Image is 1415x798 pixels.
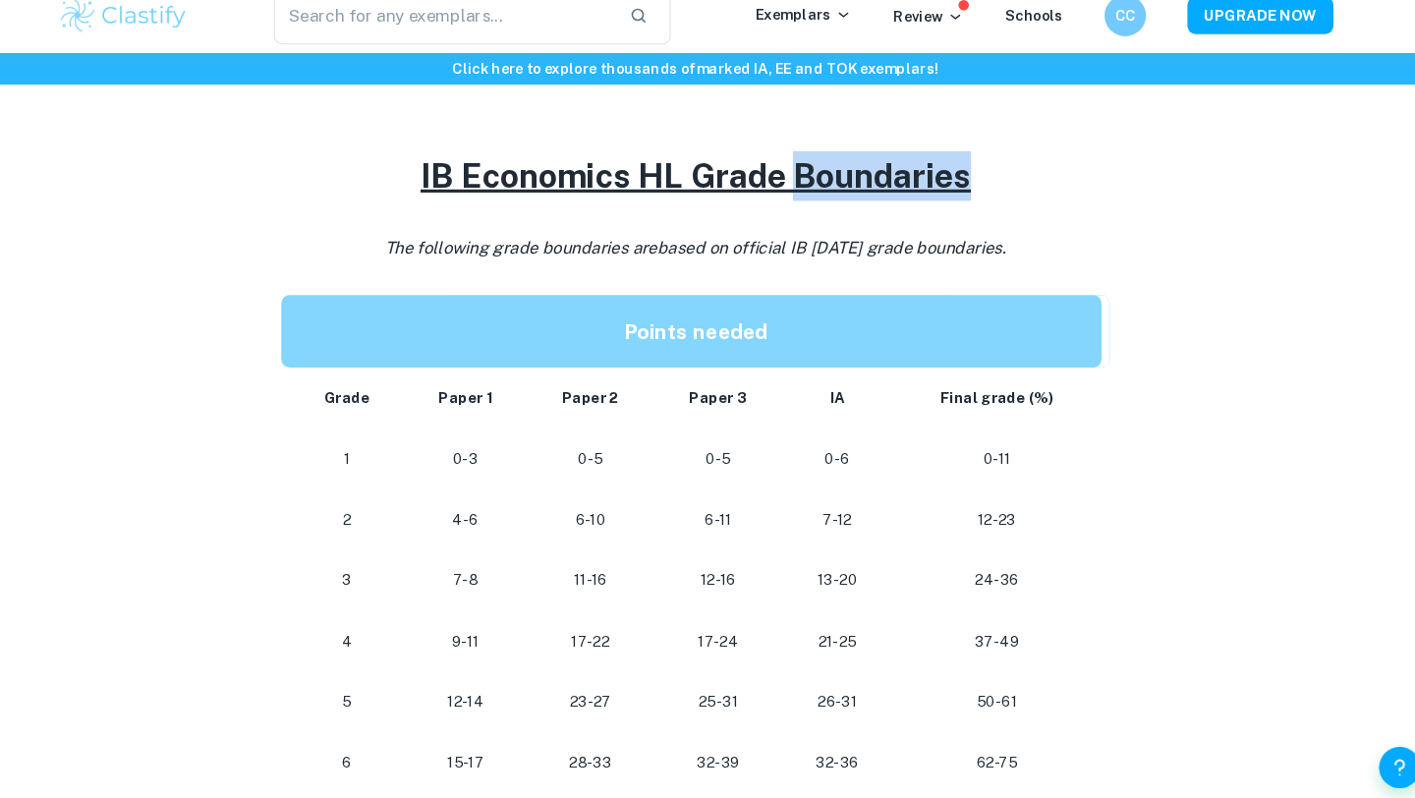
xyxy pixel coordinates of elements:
[447,501,533,528] p: 4-6
[806,731,878,758] p: 32-36
[684,673,774,700] p: 25-31
[702,390,757,406] strong: Paper 3
[910,558,1077,585] p: 24-36
[563,501,652,528] p: 6-10
[308,8,629,63] input: Search for any exemplars...
[338,673,416,700] p: 5
[671,247,1002,265] span: based on official IB [DATE] grade boundaries.
[806,616,878,643] p: 21-25
[684,558,774,585] p: 12-16
[640,323,776,347] strong: Points needed
[447,443,533,470] p: 0-3
[684,443,774,470] p: 0-5
[910,443,1077,470] p: 0-11
[581,390,635,406] strong: Paper 2
[806,501,878,528] p: 7-12
[1001,28,1056,43] a: Schools
[102,16,227,55] img: Clastify logo
[338,731,416,758] p: 6
[338,501,416,528] p: 2
[895,26,962,47] p: Review
[447,673,533,700] p: 12-14
[910,616,1077,643] p: 37-49
[355,390,398,406] strong: Grade
[910,673,1077,700] p: 50-61
[1356,729,1395,769] button: Help and Feedback
[563,673,652,700] p: 23-27
[447,558,533,585] p: 7-8
[447,616,533,643] p: 9-11
[4,75,1411,96] h6: Click here to explore thousands of marked IA, EE and TOK exemplars !
[464,390,515,406] strong: Paper 1
[1104,25,1127,46] h6: CC
[563,731,652,758] p: 28-33
[446,169,969,205] u: IB Economics HL Grade Boundaries
[1174,18,1313,53] button: UPGRADE NOW
[338,616,416,643] p: 4
[684,501,774,528] p: 6-11
[684,731,774,758] p: 32-39
[806,673,878,700] p: 26-31
[939,390,1047,406] strong: Final grade (%)
[835,390,849,406] strong: IA
[684,616,774,643] p: 17-24
[338,558,416,585] p: 3
[806,443,878,470] p: 0-6
[338,443,416,470] p: 1
[910,501,1077,528] p: 12-23
[806,558,878,585] p: 13-20
[910,731,1077,758] p: 62-75
[563,616,652,643] p: 17-22
[563,443,652,470] p: 0-5
[764,24,856,45] p: Exemplars
[1096,16,1135,55] button: CC
[413,247,1002,265] i: The following grade boundaries are
[447,731,533,758] p: 15-17
[563,558,652,585] p: 11-16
